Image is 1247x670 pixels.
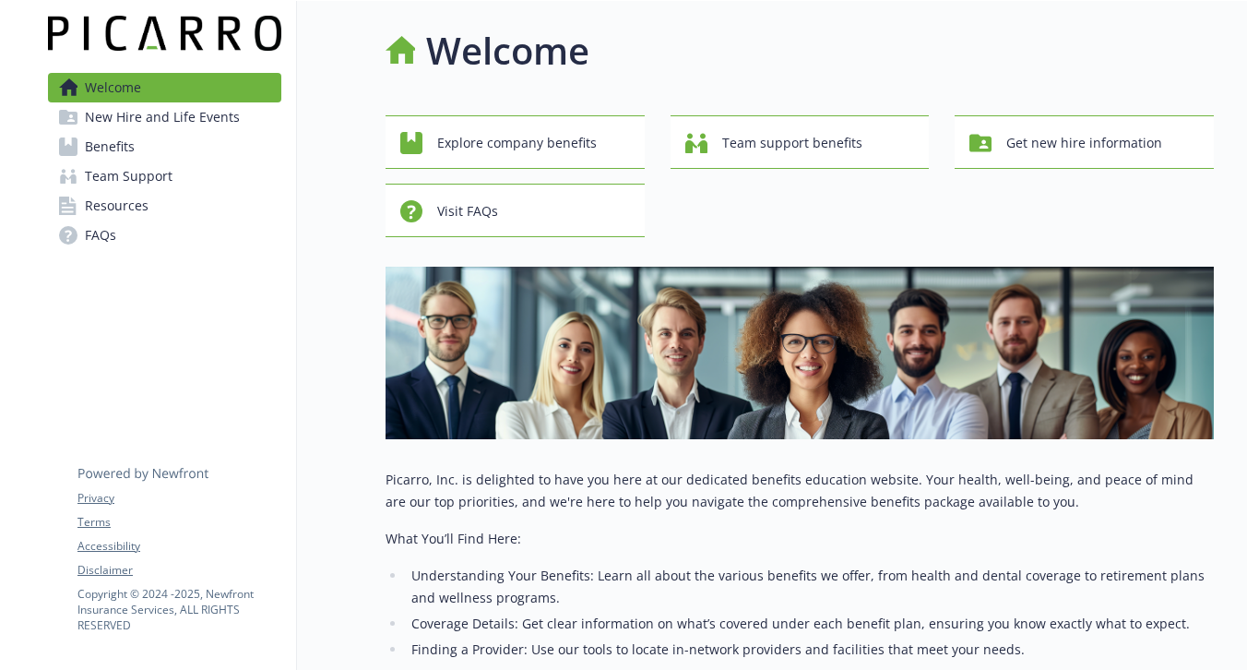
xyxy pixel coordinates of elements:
span: New Hire and Life Events [85,102,240,132]
a: Disclaimer [77,562,280,579]
button: Team support benefits [671,115,930,169]
a: Privacy [77,490,280,507]
button: Visit FAQs [386,184,645,237]
li: Finding a Provider: Use our tools to locate in-network providers and facilities that meet your ne... [406,639,1214,661]
p: Copyright © 2024 - 2025 , Newfront Insurance Services, ALL RIGHTS RESERVED [77,586,280,633]
a: Resources [48,191,281,221]
li: Understanding Your Benefits: Learn all about the various benefits we offer, from health and denta... [406,565,1214,609]
a: Accessibility [77,538,280,555]
li: Coverage Details: Get clear information on what’s covered under each benefit plan, ensuring you k... [406,613,1214,635]
h1: Welcome [426,23,589,78]
a: FAQs [48,221,281,250]
a: Benefits [48,132,281,162]
span: Explore company benefits [437,126,597,161]
p: What You’ll Find Here: [386,528,1214,550]
a: Terms [77,514,280,531]
a: Welcome [48,73,281,102]
span: Resources [85,191,148,221]
p: Picarro, Inc. is delighted to have you here at our dedicated benefits education website. Your hea... [386,469,1214,513]
a: Team Support [48,162,281,191]
span: Visit FAQs [437,194,498,229]
span: Team support benefits [722,126,862,161]
span: Get new hire information [1006,126,1162,161]
img: overview page banner [386,267,1214,439]
span: FAQs [85,221,116,250]
button: Explore company benefits [386,115,645,169]
span: Team Support [85,162,172,191]
span: Benefits [85,132,135,162]
button: Get new hire information [955,115,1214,169]
a: New Hire and Life Events [48,102,281,132]
span: Welcome [85,73,141,102]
